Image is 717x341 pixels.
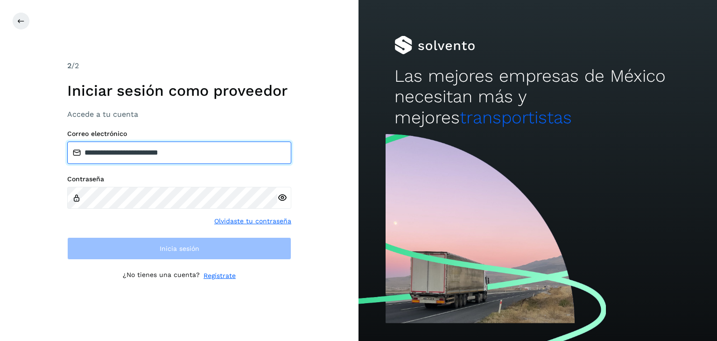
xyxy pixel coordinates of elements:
label: Correo electrónico [67,130,291,138]
p: ¿No tienes una cuenta? [123,271,200,281]
h1: Iniciar sesión como proveedor [67,82,291,99]
a: Olvidaste tu contraseña [214,216,291,226]
span: 2 [67,61,71,70]
h3: Accede a tu cuenta [67,110,291,119]
span: transportistas [460,107,572,128]
h2: Las mejores empresas de México necesitan más y mejores [394,66,681,128]
div: /2 [67,60,291,71]
label: Contraseña [67,175,291,183]
button: Inicia sesión [67,237,291,260]
a: Regístrate [204,271,236,281]
span: Inicia sesión [160,245,199,252]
